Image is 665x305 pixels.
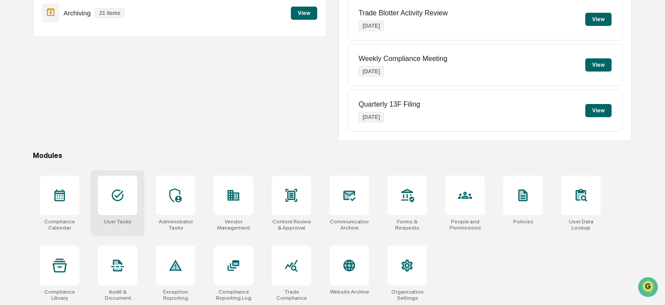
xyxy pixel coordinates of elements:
[18,127,55,136] span: Data Lookup
[60,107,112,122] a: 🗄️Attestations
[272,219,311,231] div: Content Review & Approval
[358,66,384,77] p: [DATE]
[156,289,195,301] div: Exception Reporting
[87,148,106,155] span: Pylon
[156,219,195,231] div: Administrator Tasks
[272,289,311,301] div: Trade Compliance
[30,67,144,75] div: Start new chat
[9,18,160,32] p: How can we help?
[358,112,384,122] p: [DATE]
[62,148,106,155] a: Powered byPylon
[387,289,427,301] div: Organization Settings
[214,289,253,301] div: Compliance Reporting Log
[358,21,384,31] p: [DATE]
[64,111,71,118] div: 🗄️
[561,219,601,231] div: User Data Lookup
[291,7,317,20] button: View
[40,219,79,231] div: Compliance Calendar
[95,8,125,18] p: 21 items
[358,100,420,108] p: Quarterly 13F Filing
[329,289,369,295] div: Website Archive
[445,219,485,231] div: People and Permissions
[329,219,369,231] div: Communications Archive
[149,69,160,80] button: Start new chat
[72,110,109,119] span: Attestations
[387,219,427,231] div: Forms & Requests
[5,123,59,139] a: 🔎Data Lookup
[9,128,16,135] div: 🔎
[5,107,60,122] a: 🖐️Preclearance
[585,58,611,72] button: View
[291,8,317,17] a: View
[64,9,91,17] p: Archiving
[40,289,79,301] div: Compliance Library
[30,75,111,83] div: We're available if you need us!
[104,219,132,225] div: User Tasks
[585,13,611,26] button: View
[358,55,447,63] p: Weekly Compliance Meeting
[9,111,16,118] div: 🖐️
[637,276,661,300] iframe: Open customer support
[358,9,447,17] p: Trade Blotter Activity Review
[513,219,533,225] div: Policies
[98,289,137,301] div: Audit & Document Logs
[18,110,57,119] span: Preclearance
[214,219,253,231] div: Vendor Management
[33,151,631,160] div: Modules
[9,67,25,83] img: 1746055101610-c473b297-6a78-478c-a979-82029cc54cd1
[585,104,611,117] button: View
